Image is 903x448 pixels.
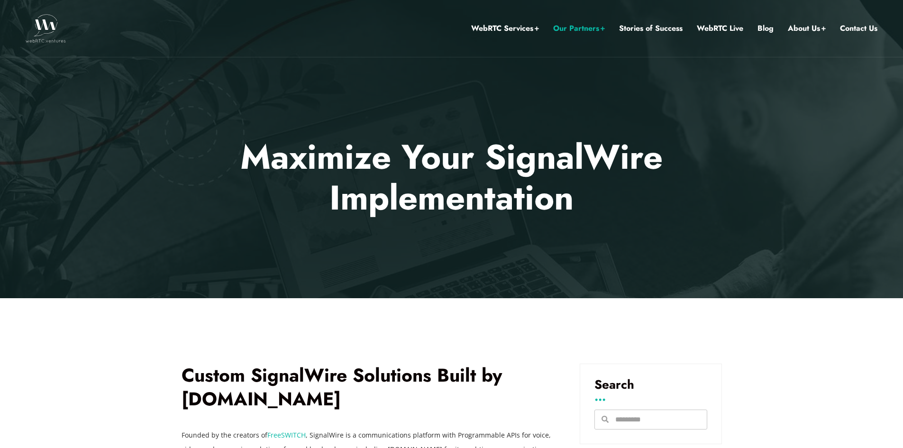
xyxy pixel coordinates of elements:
h3: ... [594,393,707,400]
a: WebRTC Services [471,22,539,35]
a: Our Partners [553,22,605,35]
a: About Us [788,22,826,35]
a: Contact Us [840,22,877,35]
p: Maximize Your SignalWire Implementation [174,137,729,219]
a: FreeSWITCH [267,430,306,439]
h3: Search [594,378,707,391]
a: Blog [757,22,774,35]
a: WebRTC Live [697,22,743,35]
h1: Custom SignalWire Solutions Built by [DOMAIN_NAME] [182,364,551,411]
a: Stories of Success [619,22,683,35]
img: WebRTC.ventures [26,14,66,43]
